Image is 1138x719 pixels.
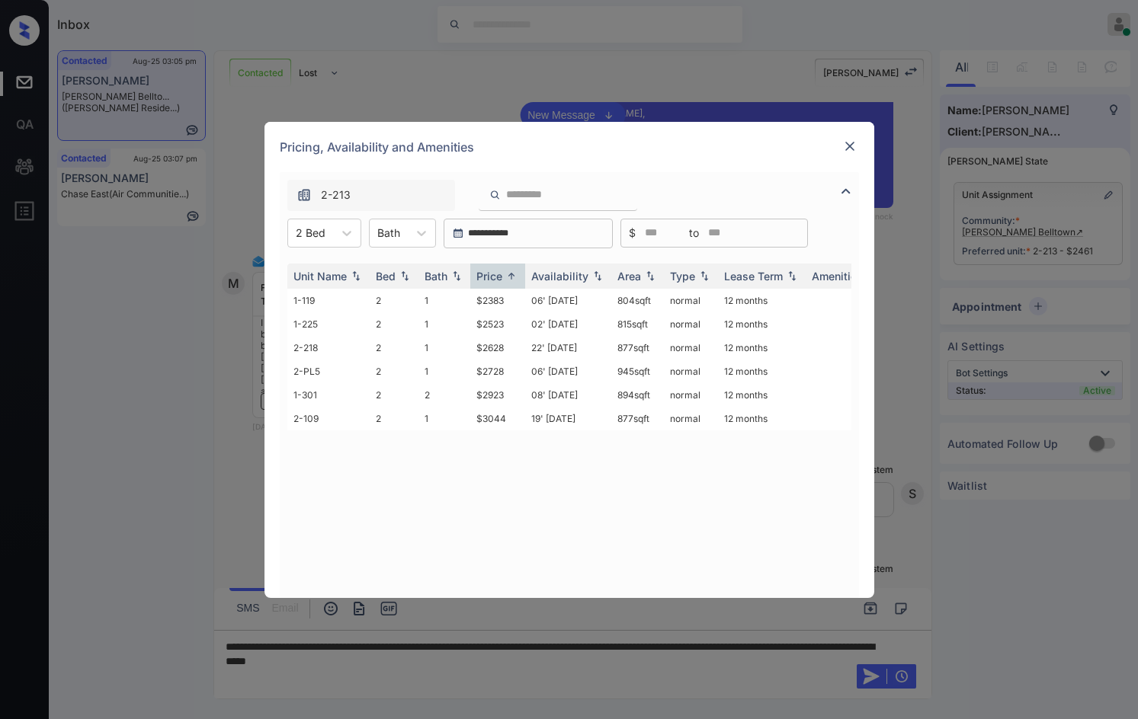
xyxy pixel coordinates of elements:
[664,312,718,336] td: normal
[837,182,855,200] img: icon-zuma
[287,359,370,383] td: 2-PL5
[376,270,396,283] div: Bed
[370,407,418,430] td: 2
[418,312,470,336] td: 1
[617,270,641,283] div: Area
[718,359,806,383] td: 12 months
[476,270,502,283] div: Price
[670,270,695,283] div: Type
[470,407,525,430] td: $3044
[470,336,525,359] td: $2628
[370,336,418,359] td: 2
[264,122,874,172] div: Pricing, Availability and Amenities
[287,383,370,407] td: 1-301
[664,289,718,312] td: normal
[321,187,351,203] span: 2-213
[525,289,611,312] td: 06' [DATE]
[531,270,588,283] div: Availability
[370,383,418,407] td: 2
[287,336,370,359] td: 2-218
[718,407,806,430] td: 12 months
[418,383,470,407] td: 2
[297,187,312,203] img: icon-zuma
[664,383,718,407] td: normal
[525,359,611,383] td: 06' [DATE]
[425,270,447,283] div: Bath
[629,225,636,241] span: $
[812,270,863,283] div: Amenities
[664,336,718,359] td: normal
[697,270,712,281] img: sorting
[525,312,611,336] td: 02' [DATE]
[643,270,658,281] img: sorting
[489,188,501,202] img: icon-zuma
[718,383,806,407] td: 12 months
[611,336,664,359] td: 877 sqft
[504,270,519,282] img: sorting
[418,289,470,312] td: 1
[293,270,347,283] div: Unit Name
[370,289,418,312] td: 2
[784,270,800,281] img: sorting
[370,359,418,383] td: 2
[718,312,806,336] td: 12 months
[418,336,470,359] td: 1
[470,383,525,407] td: $2923
[470,359,525,383] td: $2728
[664,407,718,430] td: normal
[525,383,611,407] td: 08' [DATE]
[525,336,611,359] td: 22' [DATE]
[842,139,858,154] img: close
[611,312,664,336] td: 815 sqft
[418,407,470,430] td: 1
[470,289,525,312] td: $2383
[287,407,370,430] td: 2-109
[525,407,611,430] td: 19' [DATE]
[418,359,470,383] td: 1
[611,407,664,430] td: 877 sqft
[449,270,464,281] img: sorting
[611,289,664,312] td: 804 sqft
[724,270,783,283] div: Lease Term
[718,336,806,359] td: 12 months
[287,289,370,312] td: 1-119
[611,383,664,407] td: 894 sqft
[664,359,718,383] td: normal
[348,270,364,281] img: sorting
[590,270,605,281] img: sorting
[718,289,806,312] td: 12 months
[287,312,370,336] td: 1-225
[397,270,412,281] img: sorting
[611,359,664,383] td: 945 sqft
[689,225,699,241] span: to
[370,312,418,336] td: 2
[470,312,525,336] td: $2523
